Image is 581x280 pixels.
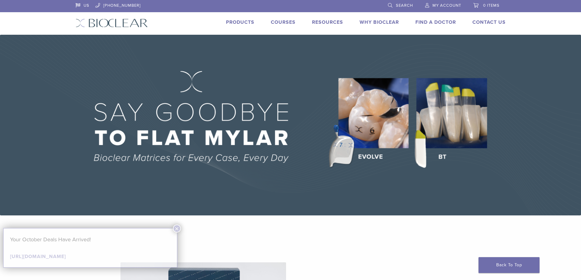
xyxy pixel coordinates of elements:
[396,3,413,8] span: Search
[226,19,254,25] a: Products
[76,19,148,27] img: Bioclear
[483,3,500,8] span: 0 items
[432,3,461,8] span: My Account
[360,19,399,25] a: Why Bioclear
[312,19,343,25] a: Resources
[173,225,181,232] button: Close
[10,235,170,244] p: Your October Deals Have Arrived!
[415,19,456,25] a: Find A Doctor
[472,19,506,25] a: Contact Us
[271,19,296,25] a: Courses
[479,257,540,273] a: Back To Top
[10,253,66,260] a: [URL][DOMAIN_NAME]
